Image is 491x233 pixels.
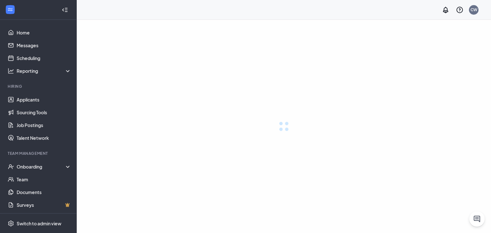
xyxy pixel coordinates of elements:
[17,173,71,186] a: Team
[17,119,71,132] a: Job Postings
[442,6,449,14] svg: Notifications
[17,163,72,170] div: Onboarding
[17,93,71,106] a: Applicants
[471,7,477,12] div: CW
[8,84,70,89] div: Hiring
[469,211,485,227] button: ChatActive
[17,220,61,227] div: Switch to admin view
[473,215,481,223] svg: ChatActive
[17,186,71,199] a: Documents
[17,26,71,39] a: Home
[8,151,70,156] div: Team Management
[17,68,72,74] div: Reporting
[17,199,71,211] a: SurveysCrown
[456,6,464,14] svg: QuestionInfo
[17,39,71,52] a: Messages
[62,7,68,13] svg: Collapse
[17,132,71,144] a: Talent Network
[17,106,71,119] a: Sourcing Tools
[8,68,14,74] svg: Analysis
[8,163,14,170] svg: UserCheck
[17,52,71,64] a: Scheduling
[7,6,13,13] svg: WorkstreamLogo
[8,220,14,227] svg: Settings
